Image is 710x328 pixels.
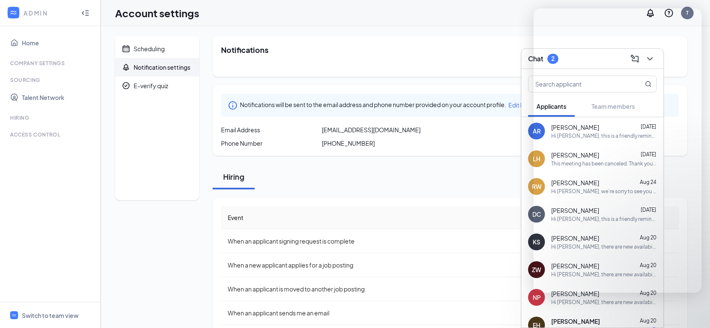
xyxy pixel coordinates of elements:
td: When an applicant is moved to another job posting [221,277,521,301]
span: [PERSON_NAME] [551,289,599,298]
div: Hiring [221,171,246,182]
div: E-verify quiz [134,81,168,90]
td: When a new applicant applies for a job posting [221,253,521,277]
svg: WorkstreamLogo [9,8,18,17]
span: Aug 20 [640,318,656,324]
h2: Notifications [221,45,679,55]
svg: Info [228,100,238,110]
iframe: Intercom live chat [681,299,702,320]
div: Notification settings [134,63,190,71]
svg: CheckmarkCircle [122,81,130,90]
div: Scheduling [134,45,165,53]
a: BellNotification settings [115,58,199,76]
svg: QuestionInfo [664,8,674,18]
div: ZW [532,265,541,274]
a: Home [22,34,94,51]
svg: Collapse [81,9,89,17]
span: Phone Number [221,139,263,147]
a: CheckmarkCircleE-verify quiz [115,76,199,95]
svg: Calendar [122,45,130,53]
div: DC [532,210,541,218]
td: When an applicant signing request is complete [221,229,521,253]
span: Edit Profile [508,101,538,109]
div: Switch to team view [22,311,79,320]
svg: Notifications [645,8,655,18]
div: RW [532,182,542,191]
th: Event [221,206,521,229]
svg: Bell [122,63,130,71]
div: KS [533,238,540,246]
iframe: Intercom live chat [534,8,702,293]
div: Sourcing [10,76,92,84]
td: When an applicant sends me an email [221,301,521,325]
span: [EMAIL_ADDRESS][DOMAIN_NAME] [322,126,421,134]
a: Edit Profile [508,100,538,110]
span: Notifications will be sent to the email address and phone number provided on your account profile. [240,100,506,110]
a: CalendarScheduling [115,39,199,58]
h1: Account settings [115,6,199,20]
div: AR [533,127,541,135]
span: Email Address [221,126,260,134]
div: ADMIN [24,9,74,17]
div: Company Settings [10,60,92,67]
svg: WorkstreamLogo [11,312,17,318]
input: Search applicant [529,76,628,92]
h3: Chat [528,54,543,63]
div: LH [533,155,540,163]
a: Talent Network [22,89,94,106]
span: [PHONE_NUMBER] [322,139,375,147]
div: Hiring [10,114,92,121]
div: Access control [10,131,92,138]
div: Hi [PERSON_NAME], there are new availabilities for an interview. This is a reminder to schedule y... [551,299,657,306]
div: NP [533,293,541,302]
span: [PERSON_NAME] [551,317,600,325]
span: Aug 20 [640,290,656,296]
